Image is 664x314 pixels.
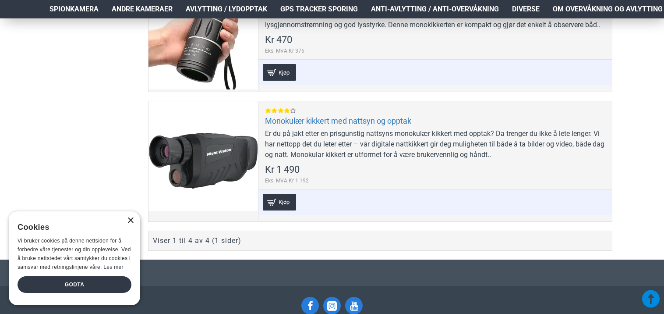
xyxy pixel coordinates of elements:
span: Andre kameraer [112,4,173,14]
a: Les mer, opens a new window [103,264,123,270]
span: Kr 1 490 [265,165,300,175]
div: Close [127,218,134,224]
span: Kjøp [276,199,292,205]
span: Kjøp [276,70,292,75]
span: GPS Tracker Sporing [280,4,358,14]
span: Diverse [512,4,540,14]
span: Spionkamera [49,4,99,14]
div: Godta [18,276,131,293]
span: Eks. MVA:Kr 376 [265,47,304,55]
span: Anti-avlytting / Anti-overvåkning [371,4,499,14]
span: Om overvåkning og avlytting [553,4,663,14]
div: Viser 1 til 4 av 4 (1 sider) [153,235,241,246]
span: Kr 470 [265,35,292,45]
span: Avlytting / Lydopptak [186,4,267,14]
span: Eks. MVA:Kr 1 192 [265,177,309,185]
a: Monokulær kikkert med nattsyn og opptak [265,116,411,126]
div: Er du på jakt etter en prisgunstig nattsyns monokulær kikkert med opptak? Da trenger du ikke å le... [265,128,605,160]
div: Cookies [18,218,126,237]
span: Vi bruker cookies på denne nettsiden for å forbedre våre tjenester og din opplevelse. Ved å bruke... [18,238,131,270]
a: Monokulær kikkert med nattsyn og opptak Monokulær kikkert med nattsyn og opptak [148,101,258,211]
